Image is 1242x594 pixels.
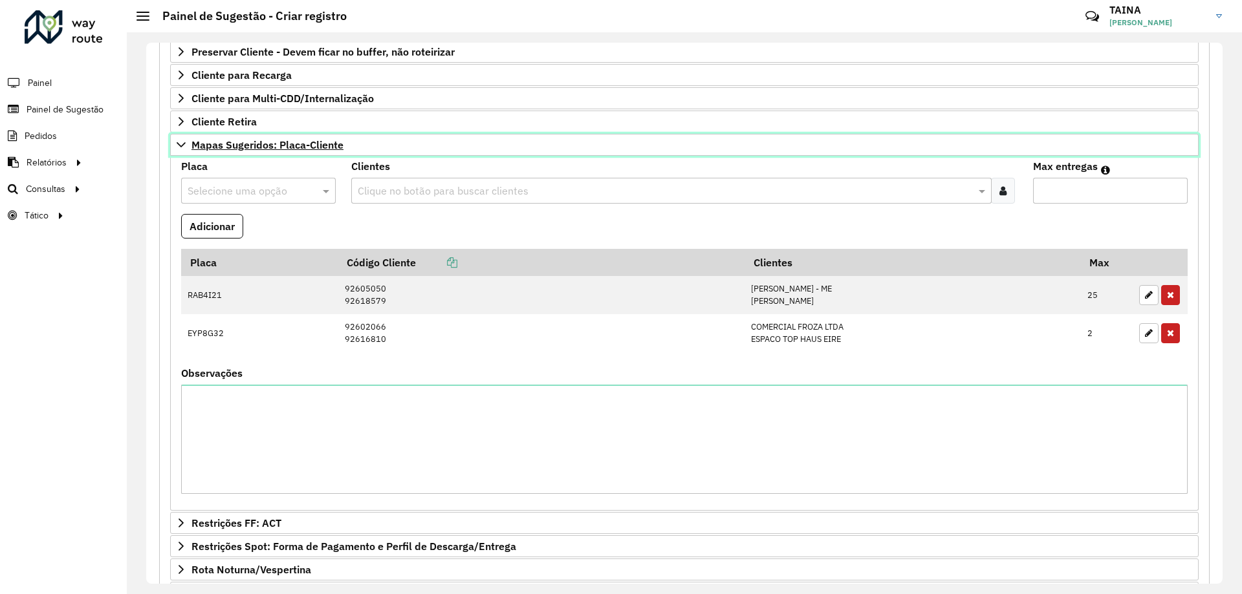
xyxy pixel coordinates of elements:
a: Contato Rápido [1078,3,1106,30]
span: Cliente Retira [191,116,257,127]
label: Observações [181,365,243,381]
th: Código Cliente [338,249,745,276]
td: 92602066 92616810 [338,314,745,352]
a: Copiar [416,256,457,269]
span: Cliente para Recarga [191,70,292,80]
td: 2 [1081,314,1133,352]
td: COMERCIAL FROZA LTDA ESPACO TOP HAUS EIRE [745,314,1081,352]
label: Max entregas [1033,158,1098,174]
span: Tático [25,209,49,222]
label: Clientes [351,158,390,174]
span: Rota Noturna/Vespertina [191,564,311,575]
span: Cliente para Multi-CDD/Internalização [191,93,374,103]
h3: TAINA [1109,4,1206,16]
td: RAB4I21 [181,276,338,314]
div: Mapas Sugeridos: Placa-Cliente [170,156,1199,511]
span: Relatórios [27,156,67,169]
a: Cliente para Recarga [170,64,1199,86]
th: Max [1081,249,1133,276]
span: Consultas [26,182,65,196]
h2: Painel de Sugestão - Criar registro [149,9,347,23]
a: Restrições Spot: Forma de Pagamento e Perfil de Descarga/Entrega [170,535,1199,557]
a: Restrições FF: ACT [170,512,1199,534]
a: Cliente Retira [170,111,1199,133]
span: Mapas Sugeridos: Placa-Cliente [191,140,343,150]
a: Mapas Sugeridos: Placa-Cliente [170,134,1199,156]
span: Restrições FF: ACT [191,518,281,528]
th: Clientes [745,249,1081,276]
a: Cliente para Multi-CDD/Internalização [170,87,1199,109]
span: Preservar Cliente - Devem ficar no buffer, não roteirizar [191,47,455,57]
a: Preservar Cliente - Devem ficar no buffer, não roteirizar [170,41,1199,63]
span: Painel de Sugestão [27,103,103,116]
span: Pedidos [25,129,57,143]
label: Placa [181,158,208,174]
td: [PERSON_NAME] - ME [PERSON_NAME] [745,276,1081,314]
td: EYP8G32 [181,314,338,352]
span: [PERSON_NAME] [1109,17,1206,28]
a: Rota Noturna/Vespertina [170,558,1199,580]
em: Máximo de clientes que serão colocados na mesma rota com os clientes informados [1101,165,1110,175]
span: Restrições Spot: Forma de Pagamento e Perfil de Descarga/Entrega [191,541,516,551]
span: Painel [28,76,52,90]
button: Adicionar [181,214,243,239]
th: Placa [181,249,338,276]
td: 25 [1081,276,1133,314]
td: 92605050 92618579 [338,276,745,314]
